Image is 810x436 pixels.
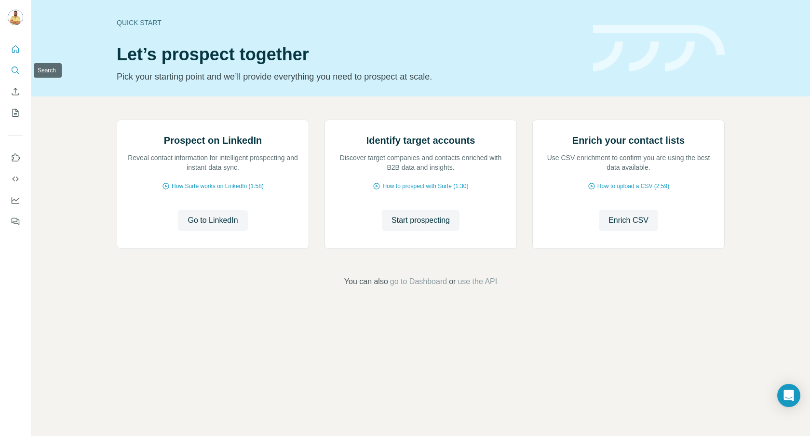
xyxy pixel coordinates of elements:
[127,153,299,172] p: Reveal contact information for intelligent prospecting and instant data sync.
[458,276,497,287] button: use the API
[8,104,23,122] button: My lists
[117,18,581,27] div: Quick start
[390,276,447,287] button: go to Dashboard
[366,134,475,147] h2: Identify target accounts
[164,134,262,147] h2: Prospect on LinkedIn
[178,210,247,231] button: Go to LinkedIn
[597,182,669,191] span: How to upload a CSV (2:59)
[8,170,23,188] button: Use Surfe API
[172,182,264,191] span: How Surfe works on LinkedIn (1:58)
[8,191,23,209] button: Dashboard
[117,45,581,64] h1: Let’s prospect together
[572,134,685,147] h2: Enrich your contact lists
[8,10,23,25] img: Avatar
[335,153,507,172] p: Discover target companies and contacts enriched with B2B data and insights.
[608,215,648,226] span: Enrich CSV
[344,276,388,287] span: You can also
[8,149,23,166] button: Use Surfe on LinkedIn
[382,210,459,231] button: Start prospecting
[449,276,456,287] span: or
[8,41,23,58] button: Quick start
[8,213,23,230] button: Feedback
[8,83,23,100] button: Enrich CSV
[391,215,450,226] span: Start prospecting
[542,153,715,172] p: Use CSV enrichment to confirm you are using the best data available.
[188,215,238,226] span: Go to LinkedIn
[593,25,725,72] img: banner
[777,384,800,407] div: Open Intercom Messenger
[599,210,658,231] button: Enrich CSV
[382,182,468,191] span: How to prospect with Surfe (1:30)
[8,62,23,79] button: Search
[117,70,581,83] p: Pick your starting point and we’ll provide everything you need to prospect at scale.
